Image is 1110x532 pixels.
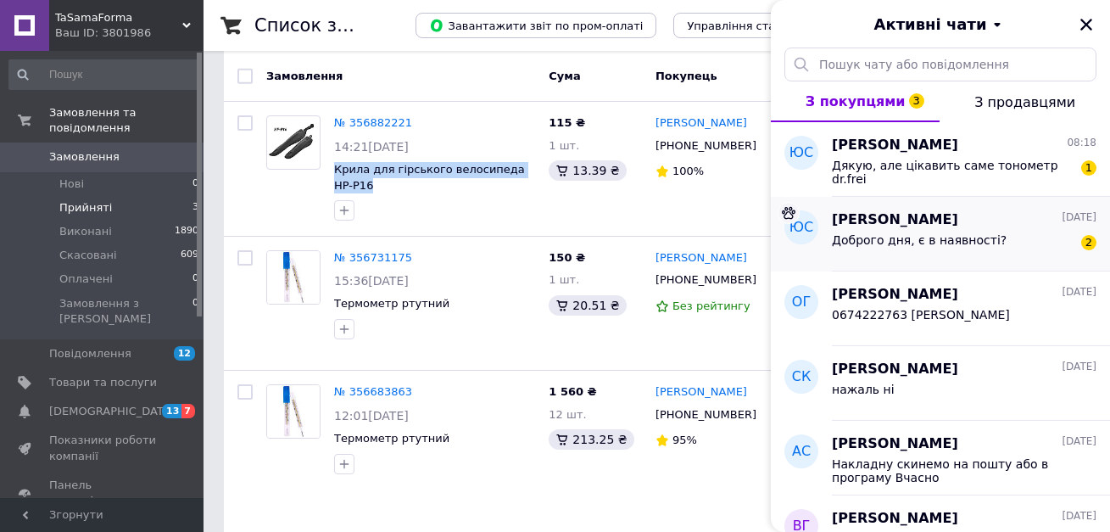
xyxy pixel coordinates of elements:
div: 13.39 ₴ [549,160,626,181]
span: [PERSON_NAME] [832,360,958,379]
a: Фото товару [266,115,321,170]
span: [DATE] [1062,285,1096,300]
span: Замовлення [266,69,343,81]
input: Пошук [8,59,200,90]
span: 0 [192,296,198,327]
span: 115 ₴ [549,116,585,129]
span: Накладну скинемо на пошту або в програму Вчасно [832,457,1073,484]
a: Крила для гірського велосипеда HP-Р16 [334,163,525,192]
img: Фото товару [267,385,320,438]
span: 1 [1081,160,1096,176]
span: ОГ [792,293,811,312]
div: [PHONE_NUMBER] [652,135,760,157]
span: 0 [192,176,198,192]
span: Покупець [655,69,717,81]
input: Пошук чату або повідомлення [784,48,1096,81]
span: [PERSON_NAME] [832,136,958,155]
div: Ваш ID: 3801986 [55,25,204,41]
span: 12 [174,346,195,361]
div: [PHONE_NUMBER] [652,269,760,291]
span: 95% [672,434,697,446]
span: [DATE] [1062,434,1096,449]
button: З продавцями [940,81,1110,122]
span: Замовлення та повідомлення [49,105,204,136]
span: 0674222763 [PERSON_NAME] [832,308,1010,322]
span: 3 [192,200,198,216]
button: ЮС[PERSON_NAME][DATE]Доброго дня, є в наявності?2 [771,197,1110,272]
img: Фото товару [267,251,320,304]
a: Фото товару [266,250,321,305]
div: 20.51 ₴ [549,295,626,316]
span: Панель управління [49,478,157,508]
span: Виконані [59,224,112,239]
span: 100% [672,165,704,177]
span: Доброго дня, є в наявності? [832,233,1007,247]
a: [PERSON_NAME] [655,115,747,132]
button: Активні чати [818,14,1063,36]
a: № 356731175 [334,251,412,264]
span: 3 [909,93,924,109]
a: Термометр ртутний [334,297,449,310]
span: Прийняті [59,200,112,216]
span: 2 [1081,235,1096,250]
span: 1 шт. [549,273,579,286]
button: ОГ[PERSON_NAME][DATE]0674222763 [PERSON_NAME] [771,272,1110,346]
span: 14:21[DATE] [334,140,409,154]
span: 1890 [175,224,198,239]
span: [PERSON_NAME] [832,210,958,230]
img: Фото товару [267,123,320,162]
span: Нові [59,176,84,192]
span: Активні чати [873,14,986,36]
span: 12 шт. [549,408,586,421]
button: Управління статусами [673,13,830,38]
span: 609 [181,248,198,263]
button: СК[PERSON_NAME][DATE]нажаль ні [771,346,1110,421]
span: нажаль ні [832,383,895,396]
a: Фото товару [266,384,321,439]
span: [DEMOGRAPHIC_DATA] [49,404,175,419]
span: 12:01[DATE] [334,409,409,423]
span: 1 560 ₴ [549,385,596,398]
a: № 356683863 [334,385,412,398]
button: Закрити [1076,14,1096,35]
span: З продавцями [974,94,1075,110]
span: ЮС [789,143,813,163]
span: [DATE] [1062,210,1096,225]
span: Замовлення [49,149,120,165]
span: [DATE] [1062,360,1096,374]
span: СК [792,367,812,387]
span: 0 [192,272,198,287]
button: Завантажити звіт по пром-оплаті [416,13,656,38]
h1: Список замовлень [254,15,427,36]
span: Оплачені [59,272,113,287]
button: ЮС[PERSON_NAME]08:18Дякую, але цікавить саме тонометр dr.frei1 [771,122,1110,197]
span: [PERSON_NAME] [832,434,958,454]
span: З покупцями [806,93,906,109]
span: Повідомлення [49,346,131,361]
span: 150 ₴ [549,251,585,264]
span: Скасовані [59,248,117,263]
span: 7 [181,404,195,418]
span: Показники роботи компанії [49,433,157,463]
span: TaSamaForma [55,10,182,25]
button: АС[PERSON_NAME][DATE]Накладну скинемо на пошту або в програму Вчасно [771,421,1110,496]
a: [PERSON_NAME] [655,250,747,266]
span: Завантажити звіт по пром-оплаті [429,18,643,33]
span: Замовлення з [PERSON_NAME] [59,296,192,327]
span: [DATE] [1062,509,1096,524]
span: АС [792,442,811,462]
span: Дякую, але цікавить саме тонометр dr.frei [832,159,1073,186]
span: 13 [162,404,181,418]
span: Товари та послуги [49,375,157,390]
div: [PHONE_NUMBER] [652,404,760,426]
span: ЮС [789,218,813,238]
span: Без рейтингу [672,300,750,312]
div: 213.25 ₴ [549,429,633,450]
a: № 356882221 [334,116,412,129]
span: Cума [549,69,580,81]
a: [PERSON_NAME] [655,384,747,400]
a: Термометр ртутний [334,432,449,445]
